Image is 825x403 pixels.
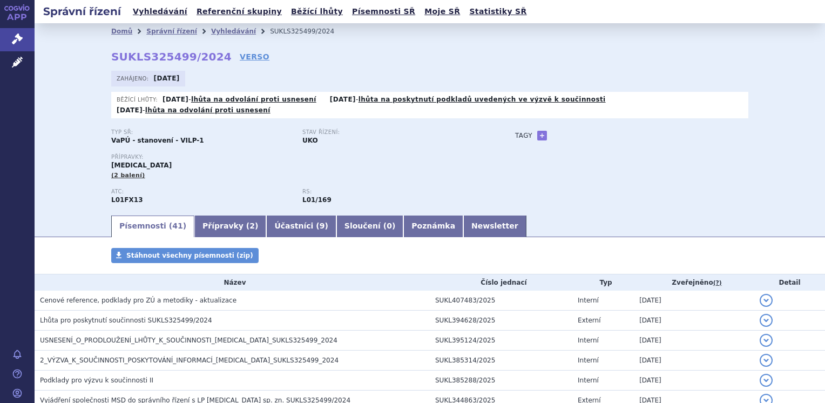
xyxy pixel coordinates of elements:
[111,137,204,144] strong: VaPÚ - stanovení - VILP-1
[403,216,463,237] a: Poznámka
[111,129,292,136] p: Typ SŘ:
[130,4,191,19] a: Vyhledávání
[249,221,255,230] span: 2
[537,131,547,140] a: +
[240,51,269,62] a: VERSO
[117,106,271,115] p: -
[193,4,285,19] a: Referenční skupiny
[126,252,253,259] span: Stáhnout všechny písemnosti (zip)
[330,95,606,104] p: -
[578,317,600,324] span: Externí
[572,274,634,291] th: Typ
[430,274,572,291] th: Číslo jednací
[270,23,348,39] li: SUKLS325499/2024
[111,28,132,35] a: Domů
[35,4,130,19] h2: Správní řízení
[430,370,572,390] td: SUKL385288/2025
[145,106,271,114] a: lhůta na odvolání proti usnesení
[288,4,346,19] a: Běžící lhůty
[111,216,194,237] a: Písemnosti (41)
[634,350,754,370] td: [DATE]
[634,310,754,330] td: [DATE]
[266,216,336,237] a: Účastníci (9)
[302,129,483,136] p: Stav řízení:
[421,4,463,19] a: Moje SŘ
[111,50,232,63] strong: SUKLS325499/2024
[760,334,773,347] button: detail
[760,374,773,387] button: detail
[634,370,754,390] td: [DATE]
[330,96,356,103] strong: [DATE]
[634,330,754,350] td: [DATE]
[578,357,599,364] span: Interní
[760,294,773,307] button: detail
[40,317,212,324] span: Lhůta pro poskytnutí součinnosti SUKLS325499/2024
[40,297,236,304] span: Cenové reference, podklady pro ZÚ a metodiky - aktualizace
[172,221,182,230] span: 41
[359,96,606,103] a: lhůta na poskytnutí podkladů uvedených ve výzvě k součinnosti
[754,274,825,291] th: Detail
[40,357,339,364] span: 2_VÝZVA_K_SOUČINNOSTI_POSKYTOVÁNÍ_INFORMACÍ_PADCEV_SUKLS325499_2024
[634,291,754,311] td: [DATE]
[154,75,180,82] strong: [DATE]
[302,196,332,204] strong: enfortumab vedotin
[194,216,266,237] a: Přípravky (2)
[578,337,599,344] span: Interní
[163,96,188,103] strong: [DATE]
[466,4,530,19] a: Statistiky SŘ
[40,337,337,344] span: USNESENÍ_O_PRODLOUŽENÍ_LHŮTY_K_SOUČINNOSTI_PADCEV_SUKLS325499_2024
[387,221,392,230] span: 0
[760,314,773,327] button: detail
[578,377,599,384] span: Interní
[634,274,754,291] th: Zveřejněno
[430,330,572,350] td: SUKL395124/2025
[515,129,532,142] h3: Tagy
[760,354,773,367] button: detail
[578,297,599,304] span: Interní
[111,196,143,204] strong: ENFORTUMAB VEDOTIN
[320,221,325,230] span: 9
[191,96,316,103] a: lhůta na odvolání proti usnesení
[117,74,151,83] span: Zahájeno:
[117,106,143,114] strong: [DATE]
[40,377,153,384] span: Podklady pro výzvu k součinnosti II
[35,274,430,291] th: Název
[111,248,259,263] a: Stáhnout všechny písemnosti (zip)
[117,95,160,104] span: Běžící lhůty:
[111,172,145,179] span: (2 balení)
[211,28,256,35] a: Vyhledávání
[302,189,483,195] p: RS:
[163,95,316,104] p: -
[111,189,292,195] p: ATC:
[430,310,572,330] td: SUKL394628/2025
[146,28,197,35] a: Správní řízení
[430,291,572,311] td: SUKL407483/2025
[713,279,722,287] abbr: (?)
[336,216,403,237] a: Sloučení (0)
[302,137,318,144] strong: UKO
[430,350,572,370] td: SUKL385314/2025
[111,154,493,160] p: Přípravky:
[111,162,172,169] span: [MEDICAL_DATA]
[463,216,526,237] a: Newsletter
[349,4,418,19] a: Písemnosti SŘ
